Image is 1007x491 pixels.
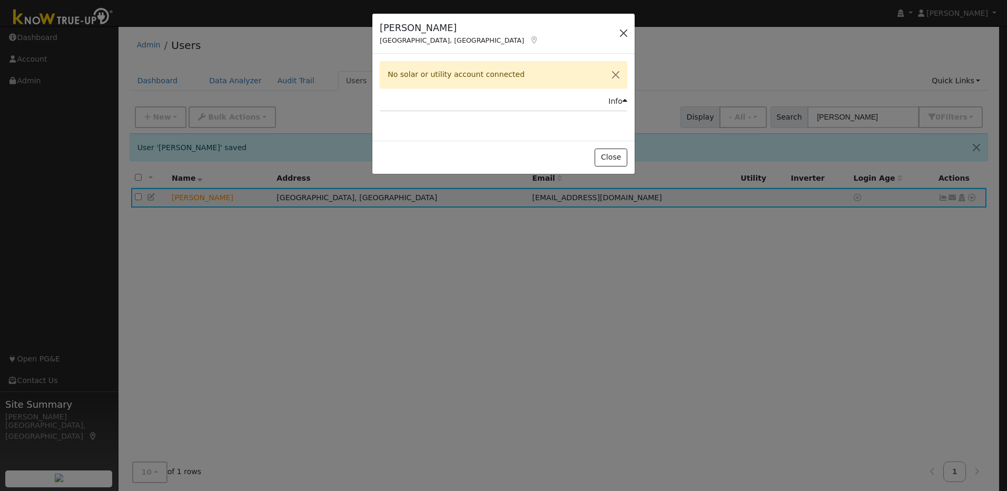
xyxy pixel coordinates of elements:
[605,62,627,87] button: Close
[595,149,627,166] button: Close
[529,36,539,44] a: Map
[380,21,539,35] h5: [PERSON_NAME]
[380,61,627,88] div: No solar or utility account connected
[380,36,524,44] span: [GEOGRAPHIC_DATA], [GEOGRAPHIC_DATA]
[608,96,627,107] div: Info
